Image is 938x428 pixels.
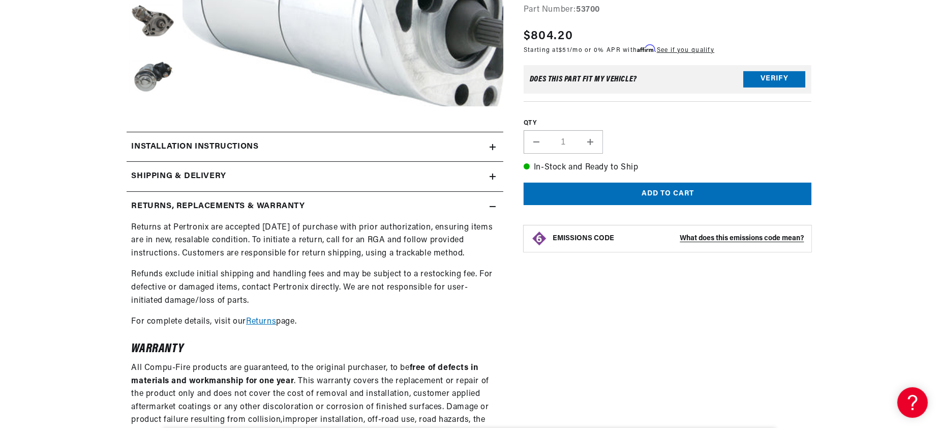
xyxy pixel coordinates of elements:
summary: Shipping & Delivery [127,162,503,191]
strong: 53700 [576,6,600,14]
h2: Shipping & Delivery [132,170,226,183]
p: For complete details, visit our page. [132,316,498,329]
p: Refunds exclude initial shipping and handling fees and may be subject to a restocking fee. For de... [132,268,498,307]
a: Returns [246,318,276,326]
span: $51 [559,47,569,53]
label: QTY [524,119,812,128]
p: Returns at Pertronix are accepted [DATE] of purchase with prior authorization, ensuring items are... [132,221,498,261]
button: Verify [743,71,805,88]
p: Starting at /mo or 0% APR with . [524,45,714,55]
img: Emissions code [531,231,548,247]
span: Affirm [638,45,655,52]
strong: free of defects in materials and workmanship for one year [132,364,478,385]
button: EMISSIONS CODEWhat does this emissions code mean? [553,235,804,244]
strong: What does this emissions code mean? [680,235,804,243]
h4: Warranty [132,344,498,354]
summary: Installation instructions [127,132,503,162]
button: Load image 5 in gallery view [127,53,177,104]
strong: EMISSIONS CODE [553,235,614,243]
summary: Returns, Replacements & Warranty [127,192,503,221]
p: In-Stock and Ready to Ship [524,162,812,175]
span: $804.20 [524,27,573,45]
a: See if you qualify - Learn more about Affirm Financing (opens in modal) [657,47,714,53]
h2: Installation instructions [132,140,259,154]
h2: Returns, Replacements & Warranty [132,200,305,213]
button: Add to cart [524,183,812,206]
div: Part Number: [524,4,812,17]
div: Does This part fit My vehicle? [530,75,637,83]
